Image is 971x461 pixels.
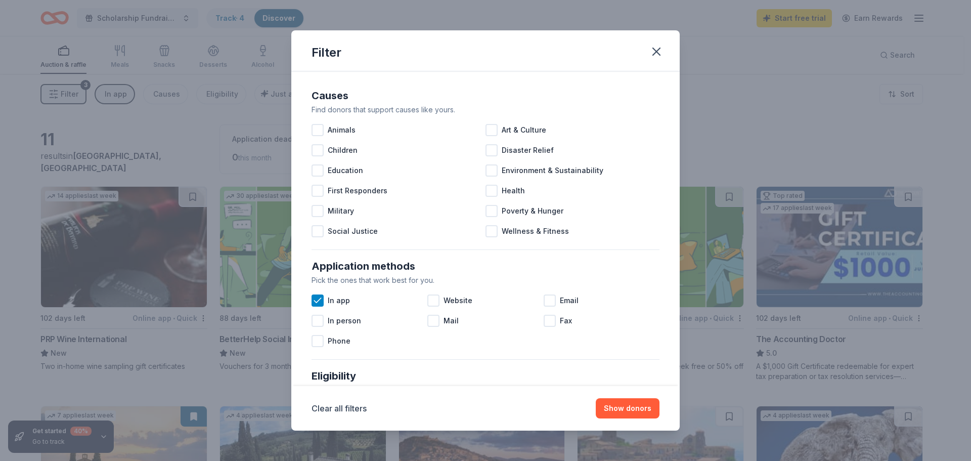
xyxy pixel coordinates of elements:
span: Social Justice [328,225,378,237]
span: In app [328,295,350,307]
span: Education [328,164,363,177]
div: Causes [312,88,659,104]
button: Show donors [596,398,659,418]
div: Eligibility [312,368,659,384]
div: Filter [312,45,341,61]
span: Disaster Relief [502,144,554,156]
span: Children [328,144,358,156]
span: Art & Culture [502,124,546,136]
span: Animals [328,124,356,136]
div: Application methods [312,258,659,274]
button: Clear all filters [312,402,367,414]
span: Poverty & Hunger [502,205,563,217]
div: Find donors that support causes like yours. [312,104,659,116]
span: Wellness & Fitness [502,225,569,237]
span: Phone [328,335,350,347]
span: Mail [444,315,459,327]
span: Fax [560,315,572,327]
div: Pick the ones that work best for you. [312,274,659,286]
span: Environment & Sustainability [502,164,603,177]
span: Email [560,295,579,307]
span: In person [328,315,361,327]
span: Military [328,205,354,217]
div: Select any that describe you or your organization. [312,384,659,396]
span: Website [444,295,472,307]
span: First Responders [328,185,387,197]
span: Health [502,185,525,197]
